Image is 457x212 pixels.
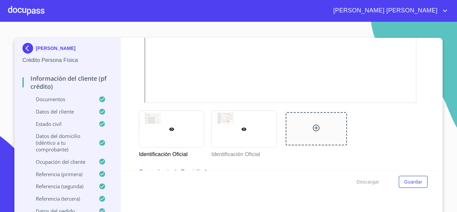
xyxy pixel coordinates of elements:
button: Guardar [399,176,428,188]
span: Guardar [404,178,422,186]
button: account of current user [328,5,449,16]
p: Documentos [22,96,99,102]
button: Descargar [354,176,382,188]
div: [PERSON_NAME] [22,43,112,56]
p: Identificación Oficial [211,148,276,158]
p: Datos del domicilio (idéntico a tu comprobante) [22,133,99,153]
p: Referencia (tercera) [22,195,99,202]
p: Crédito Persona Física [22,56,112,64]
p: Estado Civil [22,121,99,127]
p: Información del cliente (PF crédito) [22,74,112,90]
p: Datos del cliente [22,108,99,115]
p: Referencia (primera) [22,171,99,178]
p: Referencia (segunda) [22,183,99,190]
span: Descargar [357,178,379,186]
span: [PERSON_NAME] [PERSON_NAME] [328,5,441,16]
p: Identificación Oficial [139,148,203,158]
p: [PERSON_NAME] [36,46,76,51]
p: Ocupación del Cliente [22,158,99,165]
p: Comprobante de Domicilio [139,168,203,176]
img: Docupass spot blue [22,43,36,54]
